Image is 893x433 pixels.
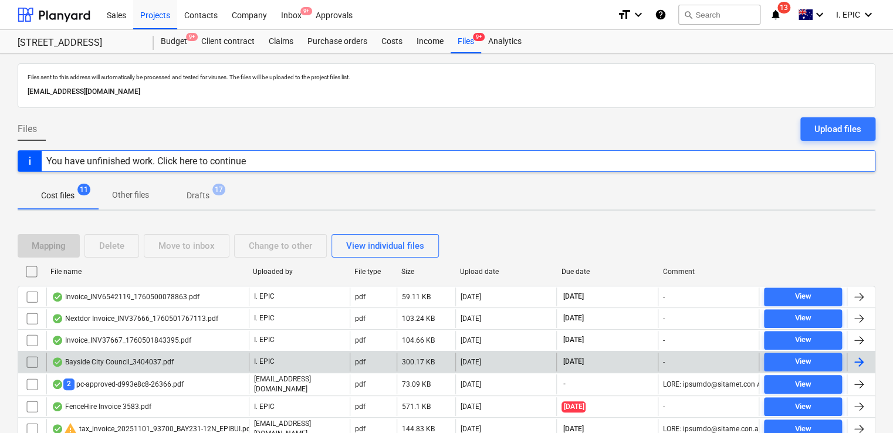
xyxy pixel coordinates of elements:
div: [DATE] [461,358,481,366]
span: I. EPIC [836,10,860,19]
div: OCR finished [52,314,63,323]
div: View [794,312,811,325]
div: pdf [355,293,366,301]
span: 17 [212,184,225,195]
i: keyboard_arrow_down [631,8,645,22]
p: [EMAIL_ADDRESS][DOMAIN_NAME] [254,374,345,394]
div: pdf [355,402,366,411]
div: - [663,336,665,344]
div: - [663,402,665,411]
span: [DATE] [561,313,584,323]
div: 59.11 KB [402,293,431,301]
button: View [764,331,842,350]
a: Client contract [194,30,262,53]
div: 73.09 KB [402,380,431,388]
span: 13 [777,2,790,13]
div: OCR finished [52,357,63,367]
div: pdf [355,314,366,323]
span: 11 [77,184,90,195]
div: Budget [154,30,194,53]
div: [DATE] [461,293,481,301]
div: View [794,290,811,303]
div: OCR finished [52,402,63,411]
p: I. EPIC [254,292,275,302]
div: Bayside City Council_3404037.pdf [52,357,174,367]
div: [DATE] [461,425,481,433]
div: Purchase orders [300,30,374,53]
div: [DATE] [461,314,481,323]
div: Upload files [814,121,861,137]
span: 9+ [300,7,312,15]
div: - [663,314,665,323]
span: - [561,379,566,389]
iframe: Chat Widget [834,377,893,433]
div: Uploaded by [253,268,345,276]
div: - [663,293,665,301]
div: 103.24 KB [402,314,435,323]
button: Search [678,5,760,25]
div: OCR finished [52,380,63,389]
div: Comment [662,268,755,276]
p: I. EPIC [254,402,275,412]
button: View [764,375,842,394]
span: [DATE] [561,335,584,345]
div: View [794,400,811,414]
div: OCR finished [52,292,63,302]
div: Files [451,30,481,53]
div: pdf [355,380,366,388]
div: 144.83 KB [402,425,435,433]
span: search [684,10,693,19]
div: File name [50,268,243,276]
div: Nextdor Invoice_INV37666_1760501767113.pdf [52,314,218,323]
div: pdf [355,358,366,366]
p: I. EPIC [254,357,275,367]
i: format_size [617,8,631,22]
button: View [764,353,842,371]
span: [DATE] [561,292,584,302]
button: View [764,397,842,416]
span: Files [18,122,37,136]
a: Income [410,30,451,53]
div: View [794,378,811,391]
p: Other files [112,189,149,201]
div: [STREET_ADDRESS] [18,37,140,49]
p: I. EPIC [254,335,275,345]
div: FenceHire Invoice 3583.pdf [52,402,151,411]
i: keyboard_arrow_down [813,8,827,22]
div: File type [354,268,392,276]
div: 300.17 KB [402,358,435,366]
span: [DATE] [561,357,584,367]
span: 9+ [473,33,485,41]
a: Claims [262,30,300,53]
a: Costs [374,30,410,53]
p: Drafts [187,190,209,202]
p: [EMAIL_ADDRESS][DOMAIN_NAME] [28,86,865,98]
div: 571.1 KB [402,402,431,411]
a: Files9+ [451,30,481,53]
button: Upload files [800,117,875,141]
div: - [663,358,665,366]
div: OCR finished [52,336,63,345]
div: pc-approved-d993e8c8-26366.pdf [52,378,184,390]
span: 2 [63,378,75,390]
div: Invoice_INV37667_1760501843395.pdf [52,336,191,345]
div: Upload date [460,268,552,276]
div: View individual files [346,238,424,253]
i: notifications [770,8,782,22]
div: Size [401,268,451,276]
a: Analytics [481,30,529,53]
div: [DATE] [461,380,481,388]
div: View [794,355,811,368]
button: View [764,309,842,328]
i: Knowledge base [655,8,667,22]
a: Budget9+ [154,30,194,53]
div: 104.66 KB [402,336,435,344]
div: Invoice_INV6542119_1760500078863.pdf [52,292,199,302]
div: Due date [561,268,654,276]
